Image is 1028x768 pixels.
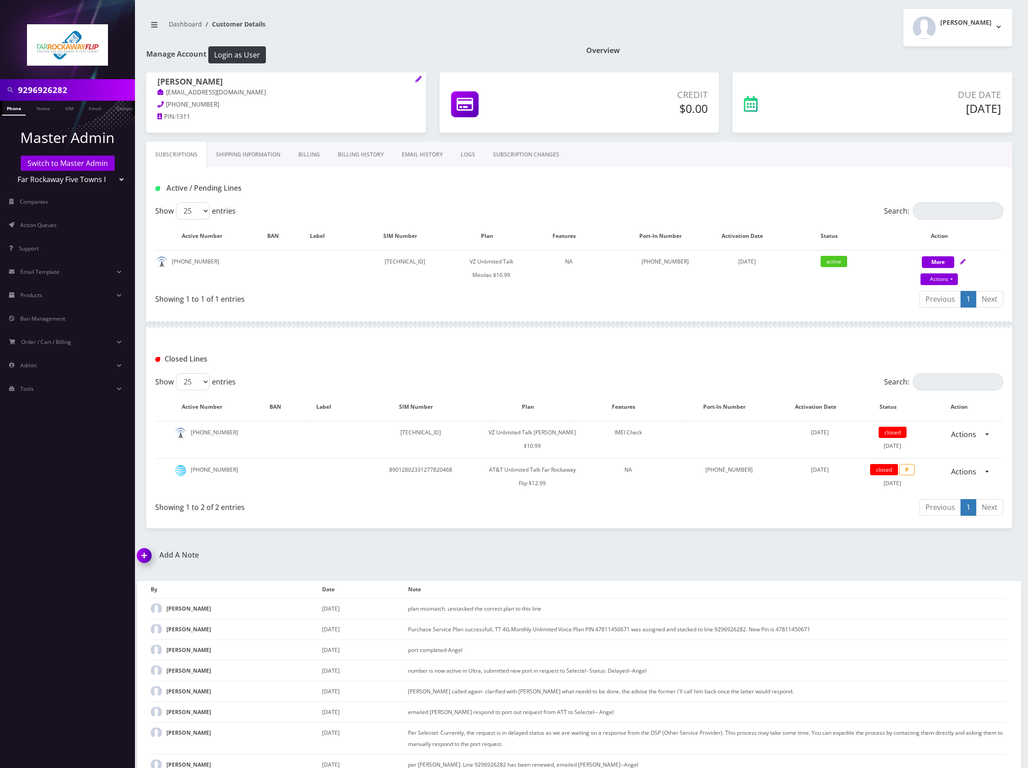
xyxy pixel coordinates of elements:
[465,223,518,249] th: Plan: activate to sort column ascending
[61,101,78,115] a: SIM
[346,223,464,249] th: SIM Number: activate to sort column ascending
[299,223,344,249] th: Label: activate to sort column ascending
[961,499,976,516] a: 1
[578,458,678,495] td: NA
[20,385,34,393] span: Tools
[2,101,26,116] a: Phone
[137,551,573,559] a: Add A Note
[206,49,266,59] a: Login as User
[166,667,211,674] strong: [PERSON_NAME]
[322,598,408,619] td: [DATE]
[155,498,573,513] div: Showing 1 to 2 of 2 entries
[679,394,779,420] th: Port-In Number: activate to sort column ascending
[488,394,577,420] th: Plan: activate to sort column ascending
[322,660,408,681] td: [DATE]
[169,20,202,28] a: Dashboard
[913,373,1003,390] input: Search:
[408,581,1008,598] th: Note
[21,156,115,171] a: Switch to Master Admin
[157,77,415,88] h1: [PERSON_NAME]
[84,101,106,115] a: Email
[20,198,48,205] span: Companies
[834,102,1001,115] h5: [DATE]
[920,499,961,516] a: Previous
[976,499,1003,516] a: Next
[884,202,1003,219] label: Search:
[354,394,487,420] th: SIM Number: activate to sort column ascending
[811,466,829,473] span: [DATE]
[821,256,847,267] span: active
[155,186,160,191] img: Active / Pending Lines
[20,315,65,322] span: Ban Management
[354,458,487,495] td: 89012802331277820468
[157,112,176,121] a: PIN:
[518,250,619,286] td: NA
[151,581,322,598] th: By
[861,421,924,457] td: [DATE]
[945,426,982,443] a: Actions
[175,428,186,439] img: default.png
[452,142,484,168] a: LOGS
[408,722,1008,754] td: Per Selectel: Currently, the request is in delayed status as we are waiting on a response from th...
[922,256,954,268] button: More
[21,338,71,346] span: Order / Cart / Billing
[961,291,976,308] a: 1
[156,421,257,457] td: [PHONE_NUMBER]
[322,722,408,754] td: [DATE]
[20,268,59,276] span: Email Template
[784,223,884,249] th: Status: activate to sort column ascending
[738,258,756,265] span: [DATE]
[27,24,108,66] img: Far Rockaway Five Towns Flip
[811,429,829,436] span: [DATE]
[156,256,167,268] img: default.png
[156,458,257,495] td: [PHONE_NUMBER]
[156,223,257,249] th: Active Number: activate to sort column ascending
[19,245,39,252] span: Support
[346,250,464,286] td: [TECHNICAL_ID]
[563,88,708,102] p: Credit
[945,463,982,480] a: Actions
[20,362,36,369] span: Admin
[166,729,211,737] strong: [PERSON_NAME]
[175,465,186,476] img: at&t.png
[920,291,961,308] a: Previous
[488,458,577,495] td: AT&T Unlimited Talk Far Rockaway Flip $12.99
[879,427,907,438] span: closed
[408,701,1008,722] td: emailed [PERSON_NAME] respond to port out request from ATT to Selectel-- Angel
[166,625,211,633] strong: [PERSON_NAME]
[408,681,1008,701] td: [PERSON_NAME] called again- clarified with [PERSON_NAME] what needd to be done. the advise the fo...
[578,426,678,439] div: IMEI Check
[289,142,329,168] a: Billing
[408,598,1008,619] td: plan mismatch. unstacked the correct plan to this line
[940,19,992,27] h2: [PERSON_NAME]
[920,273,958,285] a: Actions
[166,708,211,716] strong: [PERSON_NAME]
[518,223,619,249] th: Features: activate to sort column ascending
[870,464,898,475] span: closed
[408,619,1008,639] td: Purchase Service Plan successfull, TT 4G Monthly Unlimited Voice Plan PIN 47811450671 was assigne...
[488,421,577,457] td: VZ Unlimited Talk [PERSON_NAME] $10.99
[20,291,42,299] span: Products
[861,458,924,495] td: [DATE]
[146,142,207,168] a: Subscriptions
[208,46,266,63] button: Login as User
[322,619,408,639] td: [DATE]
[620,223,710,249] th: Port-In Number: activate to sort column ascending
[834,88,1001,102] p: Due Date
[322,701,408,722] td: [DATE]
[322,681,408,701] td: [DATE]
[112,101,142,115] a: Company
[166,605,211,612] strong: [PERSON_NAME]
[166,100,219,108] span: [PHONE_NUMBER]
[322,639,408,660] td: [DATE]
[176,202,210,219] select: Showentries
[408,660,1008,681] td: number is now active in Ultra, submitted new port in request to Selectel- Status: Delayed--Angel
[303,394,354,420] th: Label: activate to sort column ascending
[484,142,568,168] a: SUBSCRIPTION CHANGES
[354,421,487,457] td: [TECHNICAL_ID]
[18,81,133,98] input: Search in Company
[578,394,678,420] th: Features: activate to sort column ascending
[711,223,783,249] th: Activation Date: activate to sort column ascending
